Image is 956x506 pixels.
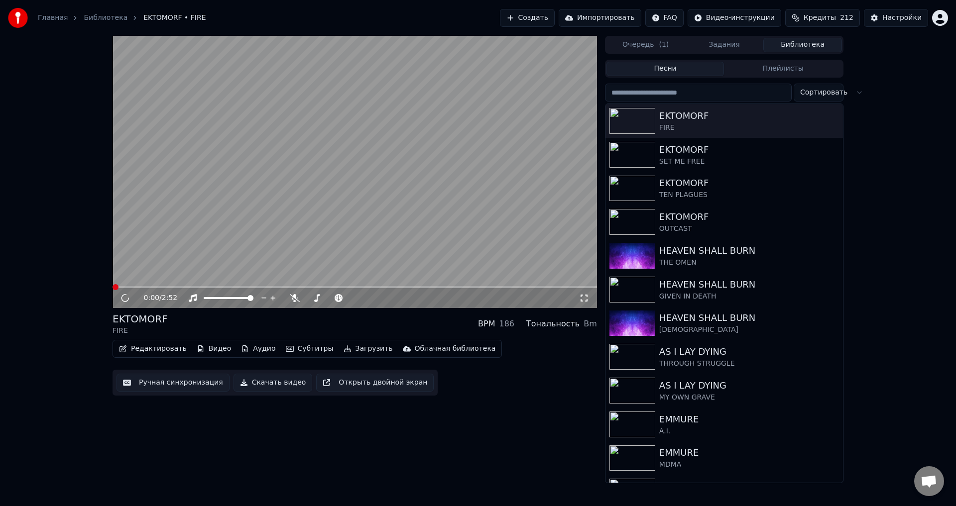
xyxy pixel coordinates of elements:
span: Кредиты [804,13,836,23]
div: GIVEN IN DEATH [659,292,839,302]
span: ( 1 ) [659,40,669,50]
div: BPM [478,318,495,330]
button: Импортировать [559,9,641,27]
div: TEN PLAGUES [659,190,839,200]
button: Кредиты212 [785,9,860,27]
div: MY OWN GRAVE [659,393,839,403]
a: Главная [38,13,68,23]
div: OUTCAST [659,224,839,234]
span: 212 [840,13,853,23]
div: 186 [499,318,514,330]
button: Песни [606,62,724,76]
button: Редактировать [115,342,191,356]
button: Субтитры [282,342,338,356]
button: Скачать видео [234,374,313,392]
div: MDMA [659,460,839,470]
button: Задания [685,38,764,52]
a: Открытый чат [914,466,944,496]
div: EKTOMORF [659,143,839,157]
div: Bm [584,318,597,330]
span: Сортировать [800,88,847,98]
div: EKTOMORF [659,109,839,123]
a: Библиотека [84,13,127,23]
div: A.I. [659,426,839,436]
nav: breadcrumb [38,13,206,23]
button: Библиотека [763,38,842,52]
div: THROUGH STRUGGLE [659,359,839,369]
div: AS I LAY DYING [659,345,839,359]
button: Видео [193,342,236,356]
div: SET ME FREE [659,157,839,167]
div: EKTOMORF [659,210,839,224]
button: Плейлисты [724,62,842,76]
button: Аудио [237,342,279,356]
div: HEAVEN SHALL BURN [659,244,839,258]
div: HEAVEN SHALL BURN [659,311,839,325]
div: FIRE [113,326,168,336]
button: Загрузить [340,342,397,356]
img: youka [8,8,28,28]
button: Создать [500,9,555,27]
div: Тональность [526,318,580,330]
div: EKTOMORF [659,176,839,190]
span: 2:52 [162,293,177,303]
div: EMMURE [659,446,839,460]
div: Настройки [882,13,922,23]
div: / [144,293,168,303]
button: Открыть двойной экран [316,374,434,392]
span: 0:00 [144,293,159,303]
div: Облачная библиотека [415,344,496,354]
div: [DEMOGRAPHIC_DATA] [659,325,839,335]
div: AS I LAY DYING [659,379,839,393]
button: FAQ [645,9,684,27]
button: Настройки [864,9,928,27]
div: FIRE [659,123,839,133]
div: THE OMEN [659,258,839,268]
div: EKTOMORF [113,312,168,326]
button: Очередь [606,38,685,52]
span: EKTOMORF • FIRE [143,13,206,23]
div: EMMURE [659,412,839,426]
button: Ручная синхронизация [117,374,230,392]
div: HEAVEN SHALL BURN [659,278,839,292]
button: Видео-инструкции [688,9,781,27]
div: EMMURE [659,480,839,494]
